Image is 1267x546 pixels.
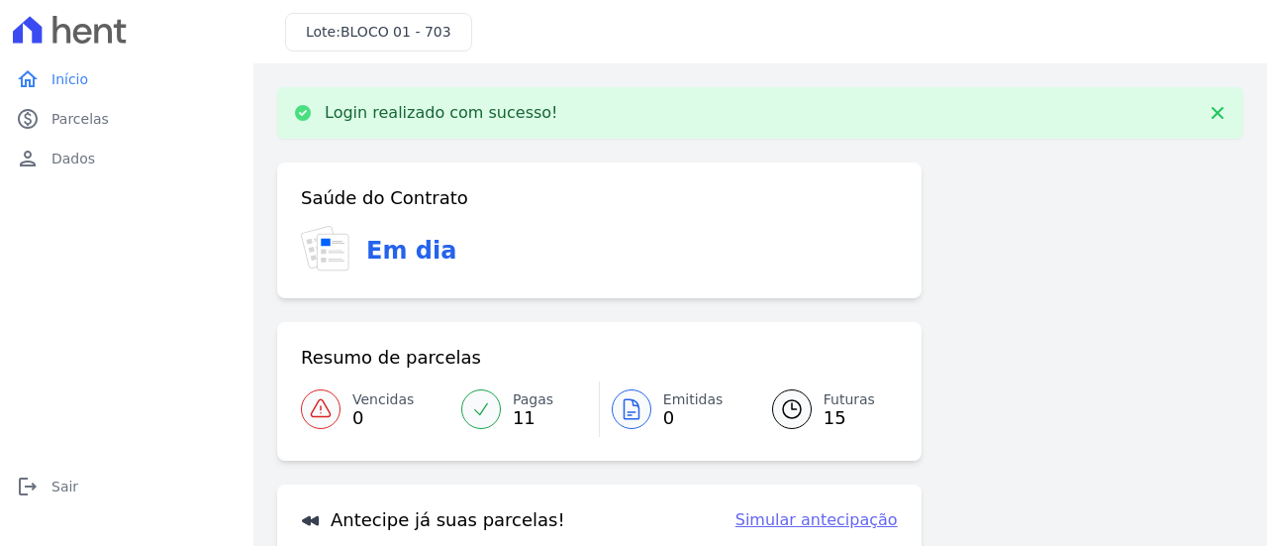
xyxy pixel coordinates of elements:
span: Futuras [824,389,875,410]
span: Vencidas [352,389,414,410]
span: Pagas [513,389,553,410]
h3: Resumo de parcelas [301,346,481,370]
a: personDados [8,139,245,178]
span: 0 [663,410,724,426]
a: logoutSair [8,467,245,506]
a: paidParcelas [8,99,245,139]
i: person [16,147,40,170]
a: Emitidas 0 [600,382,748,437]
span: Dados [51,149,95,168]
a: homeInício [8,59,245,99]
p: Login realizado com sucesso! [325,103,558,123]
a: Vencidas 0 [301,382,449,437]
span: Início [51,69,88,89]
span: BLOCO 01 - 703 [341,24,451,40]
a: Pagas 11 [449,382,599,437]
span: Sair [51,477,78,496]
span: 11 [513,410,553,426]
span: Emitidas [663,389,724,410]
h3: Lote: [306,22,451,43]
i: logout [16,475,40,498]
a: Futuras 15 [748,382,898,437]
h3: Em dia [366,233,456,269]
h3: Antecipe já suas parcelas! [301,508,565,532]
h3: Saúde do Contrato [301,186,468,210]
i: paid [16,107,40,131]
a: Simular antecipação [735,508,898,532]
span: 0 [352,410,414,426]
i: home [16,67,40,91]
span: Parcelas [51,109,109,129]
span: 15 [824,410,875,426]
